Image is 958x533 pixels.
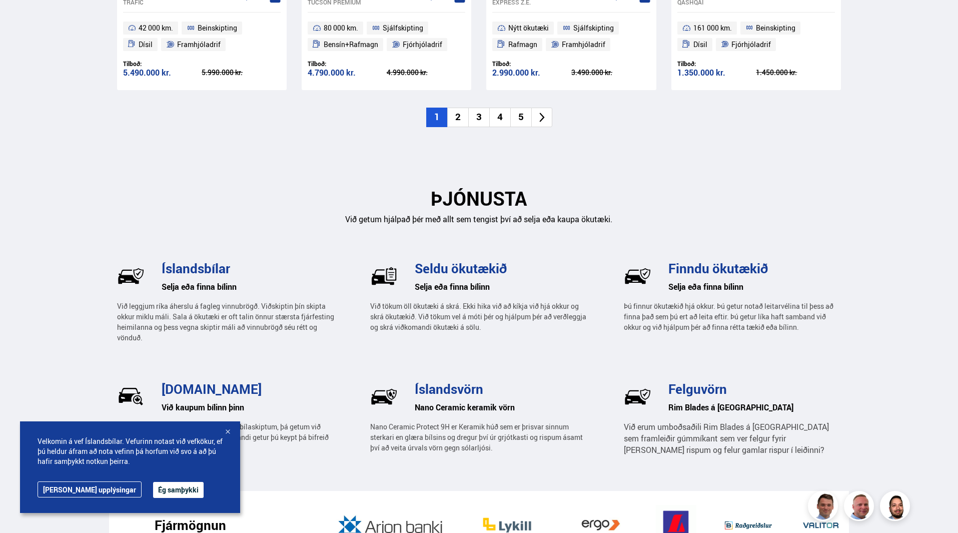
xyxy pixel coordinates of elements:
li: 1 [426,108,447,127]
h6: Rim Blades á [GEOGRAPHIC_DATA] [668,400,841,415]
h6: Nano Ceramic keramik vörn [415,400,587,415]
h3: Íslandsvörn [415,381,587,396]
h3: Fjármögnun [155,517,226,532]
h6: Selja eða finna bílinn [162,279,334,294]
div: 3.490.000 kr. [571,69,650,76]
h3: [DOMAIN_NAME] [162,381,334,396]
img: Pf5Ax2cCE_PAlAL1.svg [370,383,398,410]
div: Tilboð: [308,60,387,68]
span: Sjálfskipting [383,22,423,34]
img: wj-tEQaV63q7uWzm.svg [117,262,145,290]
span: Fjórhjóladrif [403,39,442,51]
div: Tilboð: [492,60,571,68]
div: 1.450.000 kr. [756,69,835,76]
button: Ég samþykki [153,482,204,498]
span: 80 000 km. [324,22,358,34]
p: Við getum hjálpað þér með allt sem tengist því að selja eða kaupa ökutæki. [117,214,841,225]
div: 2.990.000 kr. [492,69,571,77]
div: 4.990.000 kr. [387,69,466,76]
li: 3 [468,108,489,127]
a: [PERSON_NAME] upplýsingar [38,481,142,497]
p: Við leggjum ríka áherslu á fagleg vinnubrögð. Viðskiptin þín skipta okkur miklu máli. Sala á ökut... [117,301,334,343]
span: Framhjóladrif [177,39,221,51]
span: Beinskipting [756,22,795,34]
div: 1.350.000 kr. [677,69,756,77]
h6: Við kaupum bílinn þinn [162,400,334,415]
li: 2 [447,108,468,127]
img: wj-tEQaV63q7uWzm.svg [624,383,651,410]
h3: Íslandsbílar [162,261,334,276]
div: 5.990.000 kr. [202,69,281,76]
h3: Felguvörn [668,381,841,396]
span: Sjálfskipting [573,22,614,34]
h2: ÞJÓNUSTA [117,187,841,210]
span: Dísil [693,39,707,51]
p: Þú finnur ökutækið hjá okkur. Þú getur notað leitarvélina til þess að finna það sem þú ert að lei... [624,301,841,332]
h3: Seldu ökutækið [415,261,587,276]
span: Við erum umboðsaðili Rim Blades á [GEOGRAPHIC_DATA] sem framleiðir gúmmíkant sem ver felgur fyrir... [624,421,829,455]
span: 161 000 km. [693,22,732,34]
div: 5.490.000 kr. [123,69,202,77]
img: siFngHWaQ9KaOqBr.png [845,492,875,522]
img: FbJEzSuNWCJXmdc-.webp [809,492,839,522]
span: Nýtt ökutæki [508,22,549,34]
img: U-P77hVsr2UxK2Mi.svg [370,262,398,290]
span: Beinskipting [198,22,237,34]
img: BkM1h9GEeccOPUq4.svg [624,262,651,290]
h6: Selja eða finna bílinn [668,279,841,294]
span: Velkomin á vef Íslandsbílar. Vefurinn notast við vefkökur, ef þú heldur áfram að nota vefinn þá h... [38,436,223,466]
div: 4.790.000 kr. [308,69,387,77]
li: 4 [489,108,510,127]
button: Open LiveChat chat widget [8,4,38,34]
img: nhp88E3Fdnt1Opn2.png [881,492,911,522]
span: Dísil [139,39,153,51]
div: Tilboð: [123,60,202,68]
span: 42 000 km. [139,22,173,34]
li: 5 [510,108,531,127]
h6: Selja eða finna bílinn [415,279,587,294]
div: Tilboð: [677,60,756,68]
p: Nano Ceramic Protect 9H er Keramik húð sem er þrisvar sinnum sterkari en glæra bílsins og dregur ... [370,421,587,453]
span: Rafmagn [508,39,537,51]
h3: Finndu ökutækið [668,261,841,276]
span: Framhjóladrif [562,39,605,51]
span: Bensín+Rafmagn [324,39,378,51]
span: Fjórhjóladrif [731,39,771,51]
img: _UrlRxxciTm4sq1N.svg [117,383,145,410]
p: Við tökum öll ökutæki á skrá. Ekki hika við að kíkja við hjá okkur og skrá ökutækið. Við tökum ve... [370,301,587,332]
